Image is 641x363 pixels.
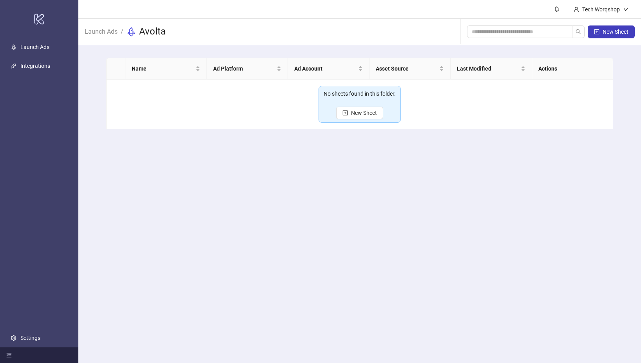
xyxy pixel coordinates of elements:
span: bell [554,6,560,12]
a: Launch Ads [20,44,49,50]
span: search [576,29,581,34]
li: / [121,25,123,38]
span: New Sheet [603,29,628,35]
span: user [574,7,579,12]
a: Integrations [20,63,50,69]
a: Settings [20,335,40,341]
div: Tech Worqshop [579,5,623,14]
h3: Avolta [139,25,166,38]
th: Actions [532,58,614,80]
span: down [623,7,628,12]
th: Last Modified [451,58,532,80]
a: Launch Ads [83,27,119,35]
span: Asset Source [376,64,438,73]
button: New Sheet [336,107,383,119]
span: Name [132,64,194,73]
span: New Sheet [351,110,377,116]
span: Ad Account [294,64,357,73]
span: Last Modified [457,64,519,73]
span: menu-fold [6,352,12,358]
th: Asset Source [369,58,451,80]
span: Ad Platform [213,64,275,73]
button: New Sheet [588,25,635,38]
span: plus-square [342,110,348,116]
th: Ad Platform [207,58,288,80]
span: plus-square [594,29,599,34]
span: rocket [127,27,136,36]
th: Ad Account [288,58,369,80]
div: No sheets found in this folder. [324,89,396,98]
th: Name [125,58,207,80]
